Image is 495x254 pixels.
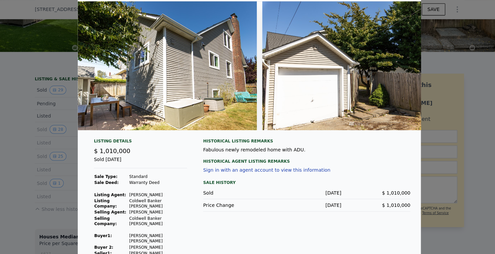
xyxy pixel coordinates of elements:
strong: Sale Type: [94,172,117,177]
div: Sale History [202,177,407,185]
span: $ 1,010,000 [378,200,407,206]
div: Price Change [202,200,270,206]
strong: Buyer 1 : [94,231,112,235]
td: [PERSON_NAME] [128,247,186,253]
td: [PERSON_NAME] [128,207,186,213]
div: Sold [DATE] [94,154,186,166]
span: $ 1,010,000 [94,146,130,153]
div: Fabulous newly remodeled home with ADU. [202,145,407,151]
div: Historical Agent Listing Remarks [202,151,407,162]
strong: Listing Agent: [94,190,126,195]
td: Warranty Deed [128,178,186,184]
strong: Seller 1 : [94,248,111,253]
div: [DATE] [270,187,338,194]
strong: Selling Agent: [94,208,126,212]
button: Sign in with an agent account to view this information [202,165,327,171]
td: [PERSON_NAME] [128,241,186,247]
div: Sold [202,187,270,194]
span: $ 1,010,000 [378,188,407,193]
div: Listing Details [94,137,186,145]
img: Property Img [64,1,255,129]
img: Property Img [260,1,451,129]
td: [PERSON_NAME] [128,190,186,196]
div: [DATE] [270,200,338,206]
strong: Listing Company: [94,196,116,206]
strong: Selling Company: [94,213,116,223]
strong: Sale Deed: [94,178,118,183]
td: Coldwell Banker [PERSON_NAME] [128,196,186,207]
div: Historical Listing remarks [202,137,407,142]
td: Coldwell Banker [PERSON_NAME] [128,213,186,224]
td: Standard [128,172,186,178]
td: [PERSON_NAME] [PERSON_NAME] [128,230,186,241]
strong: Buyer 2: [94,242,113,247]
